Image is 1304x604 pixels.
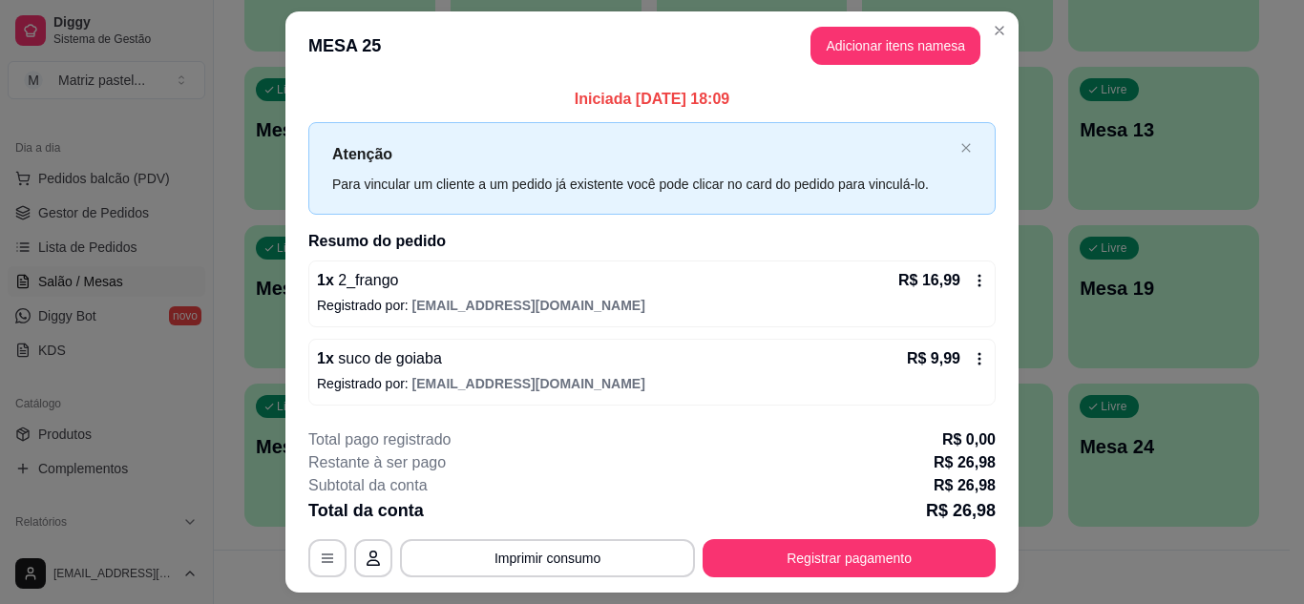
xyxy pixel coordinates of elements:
p: Atenção [332,142,953,166]
p: Registrado por: [317,296,987,315]
button: Registrar pagamento [703,539,996,577]
button: close [960,142,972,155]
span: close [960,142,972,154]
p: Subtotal da conta [308,474,428,497]
p: R$ 9,99 [907,347,960,370]
p: R$ 26,98 [934,474,996,497]
header: MESA 25 [285,11,1019,80]
button: Close [984,15,1015,46]
p: R$ 26,98 [926,497,996,524]
p: Restante à ser pago [308,451,446,474]
p: Total da conta [308,497,424,524]
p: R$ 0,00 [942,428,996,451]
p: Iniciada [DATE] 18:09 [308,88,996,111]
p: Total pago registrado [308,428,451,451]
p: Registrado por: [317,374,987,393]
span: [EMAIL_ADDRESS][DOMAIN_NAME] [412,298,645,313]
p: 1 x [317,269,398,292]
span: suco de goiaba [334,350,442,366]
span: [EMAIL_ADDRESS][DOMAIN_NAME] [412,376,645,391]
span: 2_frango [334,272,399,288]
p: R$ 26,98 [934,451,996,474]
p: R$ 16,99 [898,269,960,292]
h2: Resumo do pedido [308,230,996,253]
button: Adicionar itens namesa [810,27,980,65]
p: 1 x [317,347,442,370]
div: Para vincular um cliente a um pedido já existente você pode clicar no card do pedido para vinculá... [332,174,953,195]
button: Imprimir consumo [400,539,695,577]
